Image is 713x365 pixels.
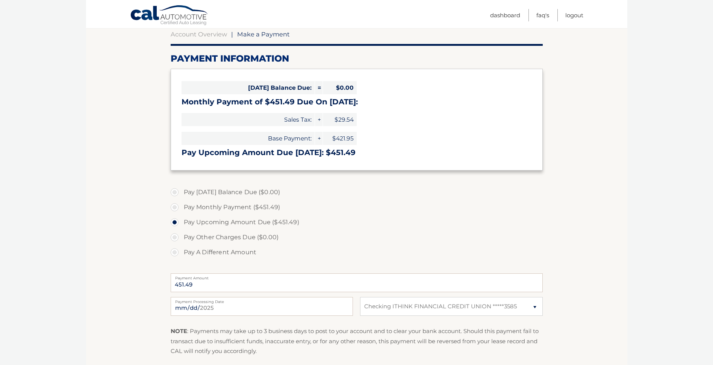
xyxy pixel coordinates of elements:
span: [DATE] Balance Due: [182,81,315,94]
span: Base Payment: [182,132,315,145]
strong: NOTE [171,327,187,335]
h3: Monthly Payment of $451.49 Due On [DATE]: [182,97,532,107]
label: Pay Upcoming Amount Due ($451.49) [171,215,543,230]
label: Pay [DATE] Balance Due ($0.00) [171,185,543,200]
span: $421.95 [323,132,357,145]
a: Cal Automotive [130,5,209,27]
label: Payment Amount [171,273,543,279]
h2: Payment Information [171,53,543,64]
input: Payment Amount [171,273,543,292]
input: Payment Date [171,297,353,316]
span: | [231,30,233,38]
label: Pay Other Charges Due ($0.00) [171,230,543,245]
span: $0.00 [323,81,357,94]
a: Account Overview [171,30,227,38]
span: $29.54 [323,113,357,126]
a: Logout [565,9,583,21]
span: + [315,132,322,145]
a: Dashboard [490,9,520,21]
p: : Payments may take up to 3 business days to post to your account and to clear your bank account.... [171,326,543,356]
label: Pay Monthly Payment ($451.49) [171,200,543,215]
span: Make a Payment [237,30,290,38]
span: = [315,81,322,94]
h3: Pay Upcoming Amount Due [DATE]: $451.49 [182,148,532,157]
span: + [315,113,322,126]
span: Sales Tax: [182,113,315,126]
a: FAQ's [536,9,549,21]
label: Payment Processing Date [171,297,353,303]
label: Pay A Different Amount [171,245,543,260]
